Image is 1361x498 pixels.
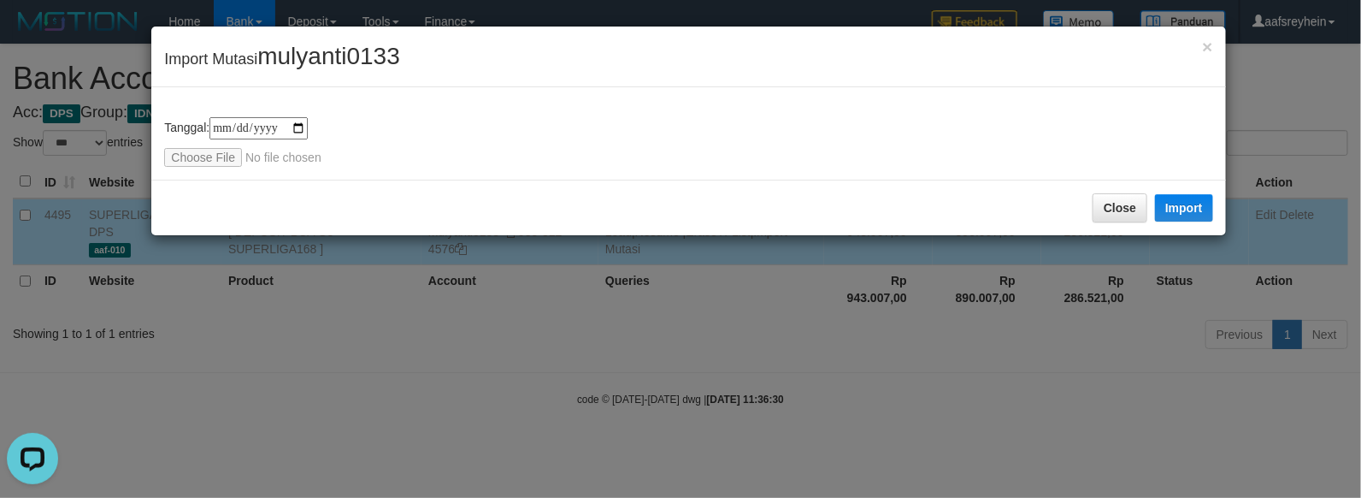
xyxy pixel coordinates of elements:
[7,7,58,58] button: Open LiveChat chat widget
[1202,38,1212,56] button: Close
[1202,37,1212,56] span: ×
[1093,193,1147,222] button: Close
[164,117,1212,167] div: Tanggal:
[257,43,400,69] span: mulyanti0133
[164,50,400,68] span: Import Mutasi
[1155,194,1213,222] button: Import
